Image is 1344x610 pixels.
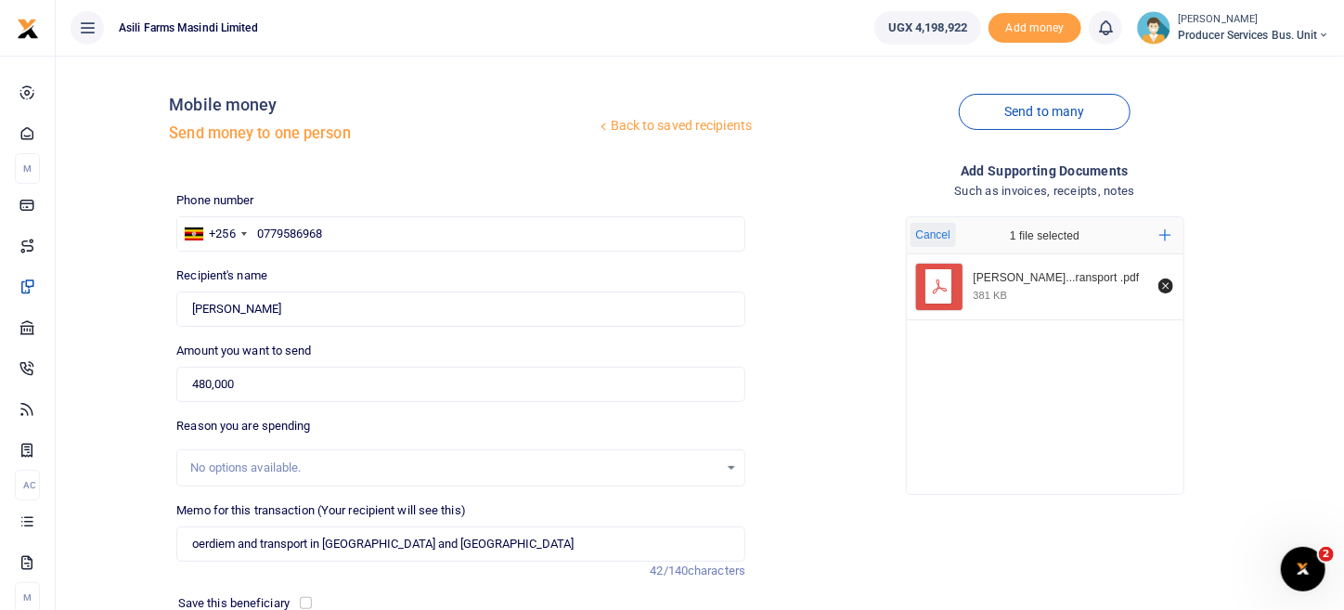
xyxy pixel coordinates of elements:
div: Uganda: +256 [177,217,252,251]
li: Wallet ballance [867,11,989,45]
h4: Mobile money [169,95,596,115]
span: characters [688,564,745,578]
label: Memo for this transaction (Your recipient will see this) [176,501,466,520]
div: 381 KB [974,289,1008,302]
a: Add money [989,19,1081,33]
div: Andrew kasabeko perdiem 11th-19 August 2025 and transport .pdf [974,271,1148,286]
a: profile-user [PERSON_NAME] Producer Services Bus. Unit [1137,11,1329,45]
button: Remove file [1156,276,1176,296]
div: File Uploader [906,216,1184,495]
span: 42/140 [651,564,689,578]
iframe: Intercom live chat [1281,547,1325,591]
div: +256 [209,225,235,243]
button: Add more files [1152,222,1179,249]
label: Reason you are spending [176,417,310,435]
span: Asili Farms Masindi Limited [111,19,265,36]
a: logo-small logo-large logo-large [17,20,39,34]
button: Cancel [911,223,956,247]
h4: Such as invoices, receipts, notes [760,181,1329,201]
label: Phone number [176,191,253,210]
span: 2 [1319,547,1334,562]
input: Enter phone number [176,216,745,252]
img: logo-small [17,18,39,40]
label: Amount you want to send [176,342,311,360]
a: Back to saved recipients [597,110,754,143]
img: profile-user [1137,11,1170,45]
small: [PERSON_NAME] [1178,12,1329,28]
div: 1 file selected [966,217,1124,254]
li: Toup your wallet [989,13,1081,44]
input: UGX [176,367,745,402]
input: Loading name... [176,292,745,327]
span: UGX 4,198,922 [888,19,967,37]
div: No options available. [190,459,718,477]
li: Ac [15,470,40,500]
li: M [15,153,40,184]
span: Add money [989,13,1081,44]
h5: Send money to one person [169,124,596,143]
input: Enter extra information [176,526,745,562]
span: Producer Services Bus. Unit [1178,27,1329,44]
h4: Add supporting Documents [760,161,1329,181]
label: Recipient's name [176,266,267,285]
a: Send to many [959,94,1130,130]
a: UGX 4,198,922 [874,11,981,45]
